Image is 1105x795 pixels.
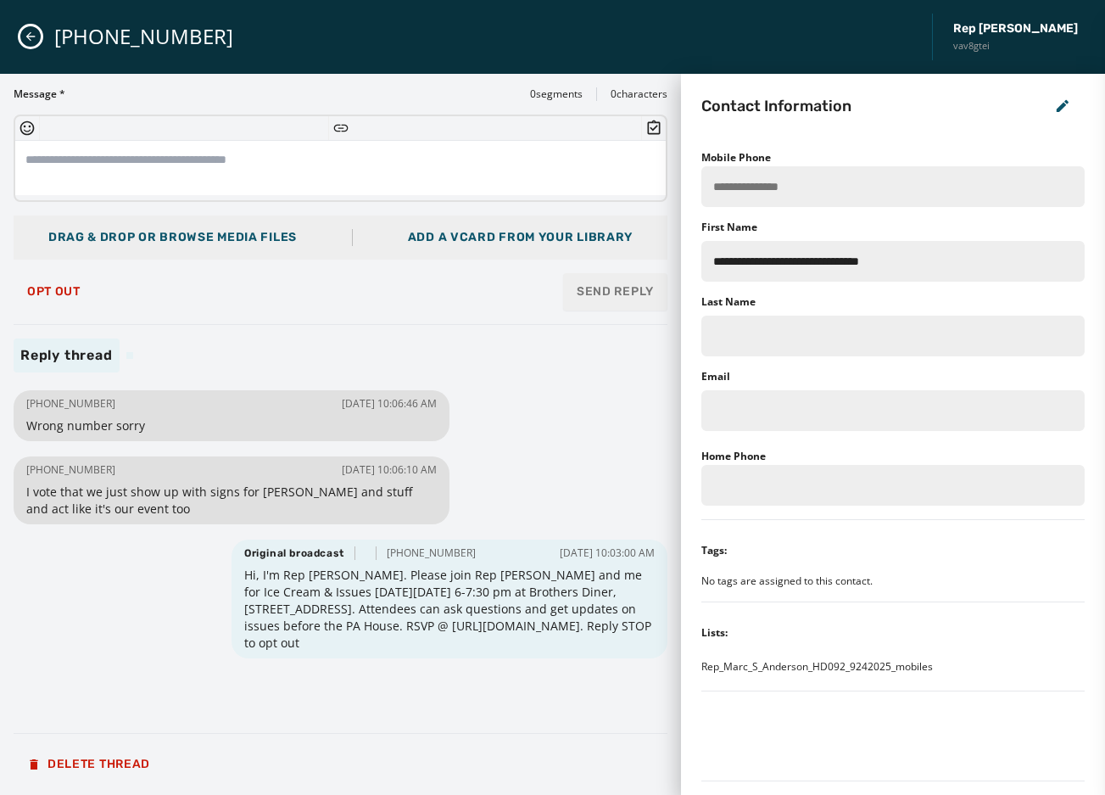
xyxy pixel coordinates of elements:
[563,273,667,311] button: Send Reply
[701,449,766,463] label: Home Phone
[244,546,344,560] span: Original broadcast
[953,20,1078,37] span: Rep [PERSON_NAME]
[26,397,115,411] span: [PHONE_NUMBER]
[701,295,756,309] label: Last Name
[701,370,730,384] label: Email
[577,283,654,300] span: Send Reply
[701,221,757,234] label: First Name
[701,150,771,165] label: Mobile Phone
[332,120,349,137] button: Insert Short Link
[54,23,233,50] span: [PHONE_NUMBER]
[26,484,437,518] span: I vote that we just show up with signs for [PERSON_NAME] and stuff and act like it's our event too
[611,87,667,101] span: 0 characters
[387,546,476,560] span: [PHONE_NUMBER]
[953,39,1078,53] span: vav8gtei
[701,660,933,674] span: Rep_Marc_S_Anderson_HD092_9242025_mobiles
[701,574,1085,588] div: No tags are assigned to this contact.
[14,339,120,372] span: Reply thread
[560,546,655,560] span: [DATE] 10:03:00 AM
[701,544,727,557] div: Tags:
[408,229,633,246] div: Add a vCard from your library
[342,463,437,477] span: [DATE] 10:06:10 AM
[26,417,437,434] span: Wrong number sorry
[27,758,150,771] span: Delete Thread
[645,120,662,137] button: Insert Survey
[530,87,583,101] span: 0 segments
[342,397,437,411] span: [DATE] 10:06:46 AM
[244,567,655,652] span: Hi, I'm Rep [PERSON_NAME]. Please join Rep [PERSON_NAME] and me for Ice Cream & Issues [DATE][DAT...
[701,626,728,640] div: Lists:
[14,747,164,781] button: Delete Thread
[26,463,115,477] span: [PHONE_NUMBER]
[48,230,297,244] span: Drag & Drop or browse media files
[701,94,851,118] h2: Contact Information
